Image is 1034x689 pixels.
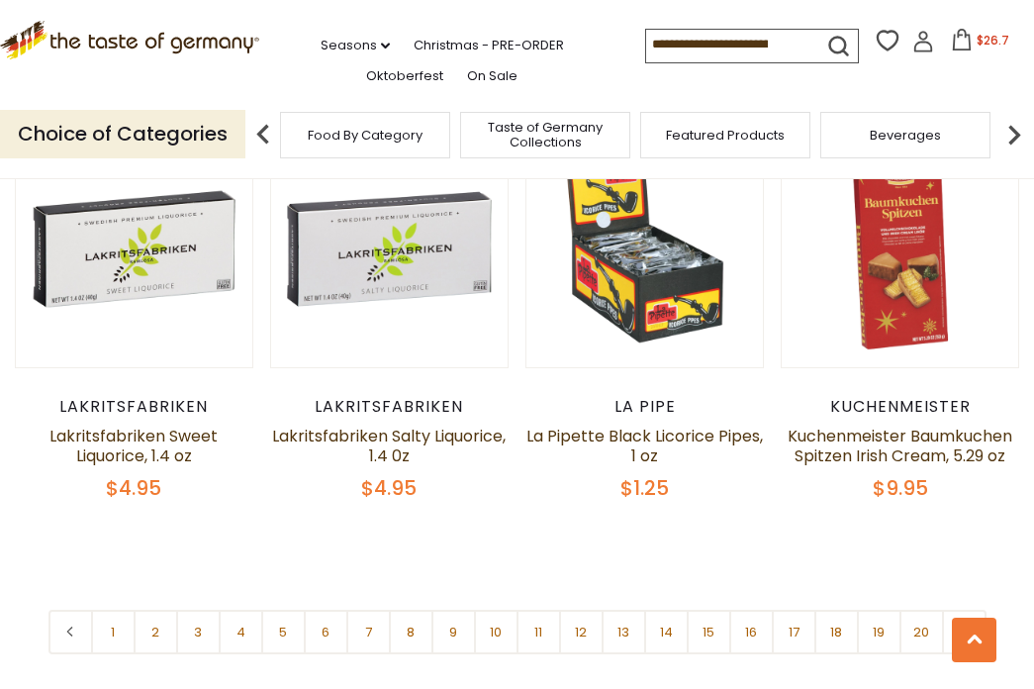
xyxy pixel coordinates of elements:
[814,610,859,654] a: 18
[219,610,263,654] a: 4
[899,610,944,654] a: 20
[134,610,178,654] a: 2
[243,115,283,154] img: previous arrow
[873,474,928,502] span: $9.95
[49,425,218,467] a: Lakritsfabriken Sweet Liquorice, 1.4 oz
[938,29,1022,58] button: $26.7
[687,610,731,654] a: 15
[559,610,604,654] a: 12
[526,131,763,367] img: La Pipette Black Licorice Pipes, 1 oz
[781,397,1019,417] div: Kuchenmeister
[261,610,306,654] a: 5
[994,115,1034,154] img: next arrow
[772,610,816,654] a: 17
[271,131,508,367] img: Lakritsfabriken Salty Liquorice, 1.4 0z
[474,610,518,654] a: 10
[431,610,476,654] a: 9
[782,131,1018,367] img: Kuchenmeister Baumkuchen Spitzen Irish Cream, 5.29 oz
[602,610,646,654] a: 13
[466,120,624,149] a: Taste of Germany Collections
[91,610,136,654] a: 1
[106,474,161,502] span: $4.95
[15,397,253,417] div: Lakritsfabriken
[308,128,423,143] a: Food By Category
[517,610,561,654] a: 11
[366,65,443,87] a: Oktoberfest
[525,397,764,417] div: La Pipe
[361,474,417,502] span: $4.95
[321,35,390,56] a: Seasons
[414,35,564,56] a: Christmas - PRE-ORDER
[857,610,901,654] a: 19
[272,425,506,467] a: Lakritsfabriken Salty Liquorice, 1.4 0z
[346,610,391,654] a: 7
[666,128,785,143] a: Featured Products
[270,397,509,417] div: Lakritsfabriken
[389,610,433,654] a: 8
[467,65,517,87] a: On Sale
[644,610,689,654] a: 14
[977,32,1009,49] span: $26.7
[304,610,348,654] a: 6
[620,474,669,502] span: $1.25
[729,610,774,654] a: 16
[788,425,1012,467] a: Kuchenmeister Baumkuchen Spitzen Irish Cream, 5.29 oz
[176,610,221,654] a: 3
[870,128,941,143] a: Beverages
[16,131,252,367] img: Lakritsfabriken Sweet Liquorice, 1.4 oz
[526,425,763,467] a: La Pipette Black Licorice Pipes, 1 oz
